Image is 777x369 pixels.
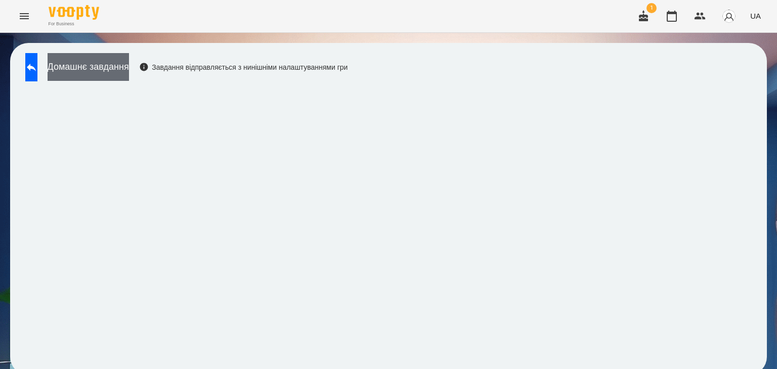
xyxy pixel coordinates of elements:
[12,4,36,28] button: Menu
[750,11,761,21] span: UA
[49,21,99,27] span: For Business
[49,5,99,20] img: Voopty Logo
[722,9,736,23] img: avatar_s.png
[139,62,348,72] div: Завдання відправляється з нинішніми налаштуваннями гри
[746,7,765,25] button: UA
[646,3,657,13] span: 1
[48,53,129,81] button: Домашнє завдання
